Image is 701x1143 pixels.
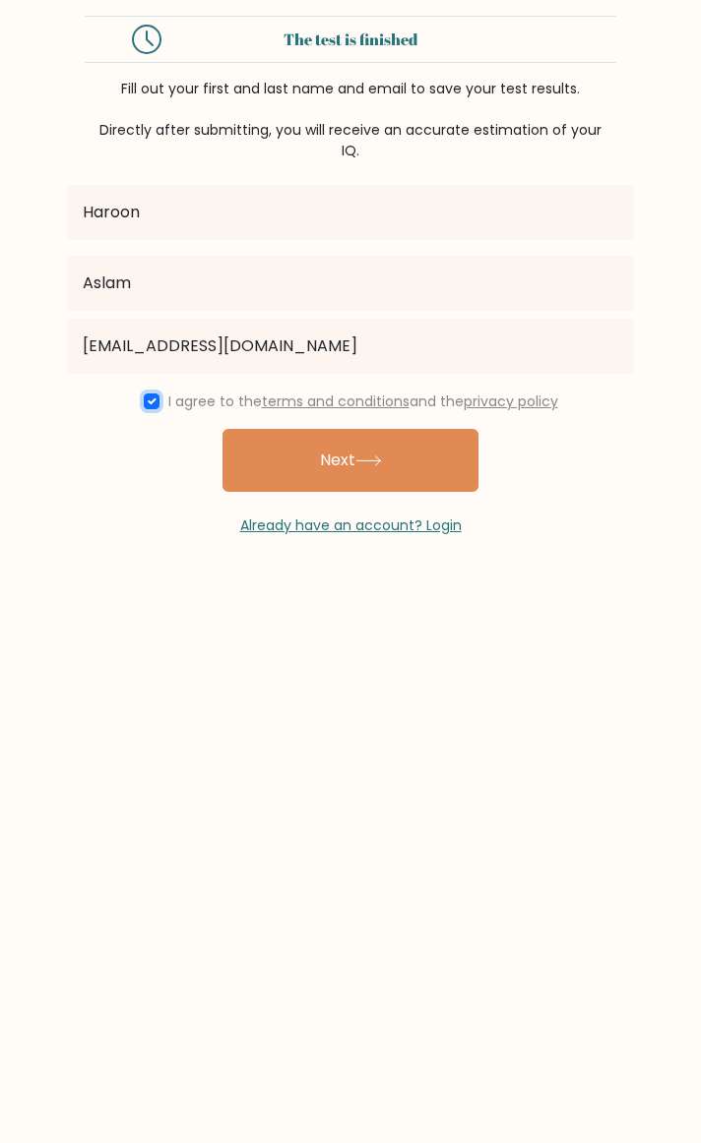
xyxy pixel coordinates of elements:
[464,391,558,411] a: privacy policy
[223,429,478,492] button: Next
[67,319,634,374] input: Email
[85,79,616,161] div: Fill out your first and last name and email to save your test results. Directly after submitting,...
[168,391,558,411] label: I agree to the and the
[240,515,462,535] a: Already have an account? Login
[262,391,410,411] a: terms and conditions
[67,185,634,240] input: First name
[67,256,634,311] input: Last name
[185,28,516,51] div: The test is finished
